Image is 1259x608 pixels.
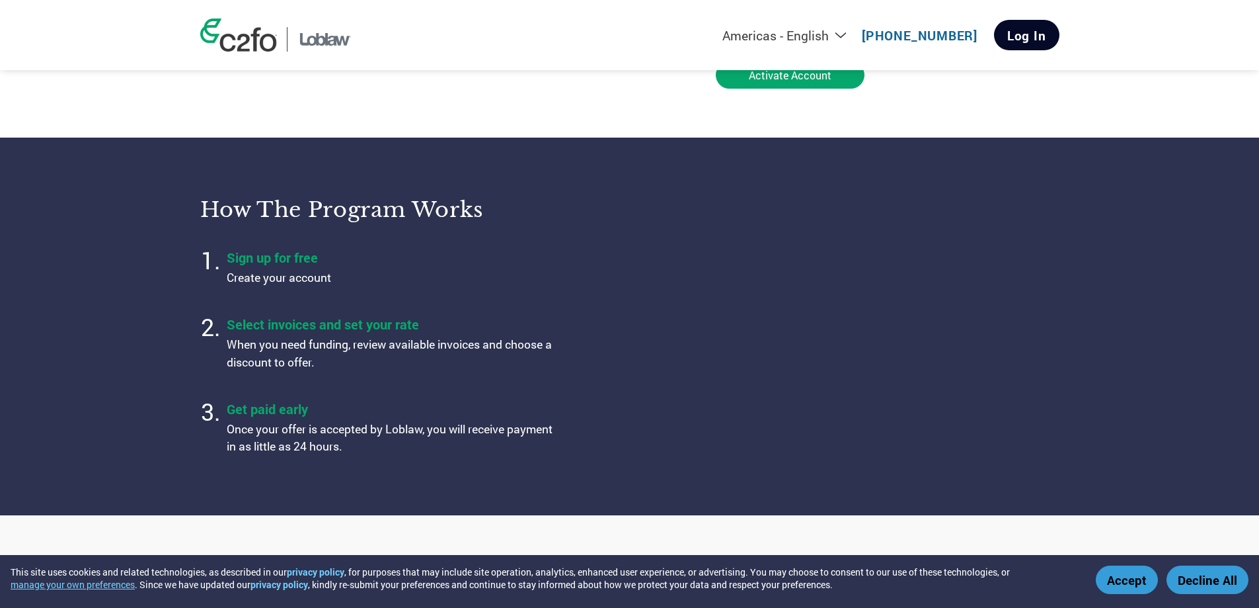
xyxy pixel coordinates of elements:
[994,20,1059,50] a: Log In
[1096,566,1158,594] button: Accept
[227,316,557,333] h4: Select invoices and set your rate
[287,566,344,578] a: privacy policy
[227,336,557,371] p: When you need funding, review available invoices and choose a discount to offer.
[716,62,864,89] button: Activate Account
[1166,566,1248,594] button: Decline All
[297,27,354,52] img: Loblaw
[227,249,557,266] h4: Sign up for free
[227,269,557,286] p: Create your account
[227,400,557,417] h4: Get paid early
[200,19,277,52] img: c2fo logo
[11,566,1077,591] div: This site uses cookies and related technologies, as described in our , for purposes that may incl...
[227,421,557,456] p: Once your offer is accepted by Loblaw, you will receive payment in as little as 24 hours.
[250,578,308,591] a: privacy policy
[11,578,135,591] button: manage your own preferences
[862,27,977,44] a: [PHONE_NUMBER]
[200,196,613,223] h3: How the program works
